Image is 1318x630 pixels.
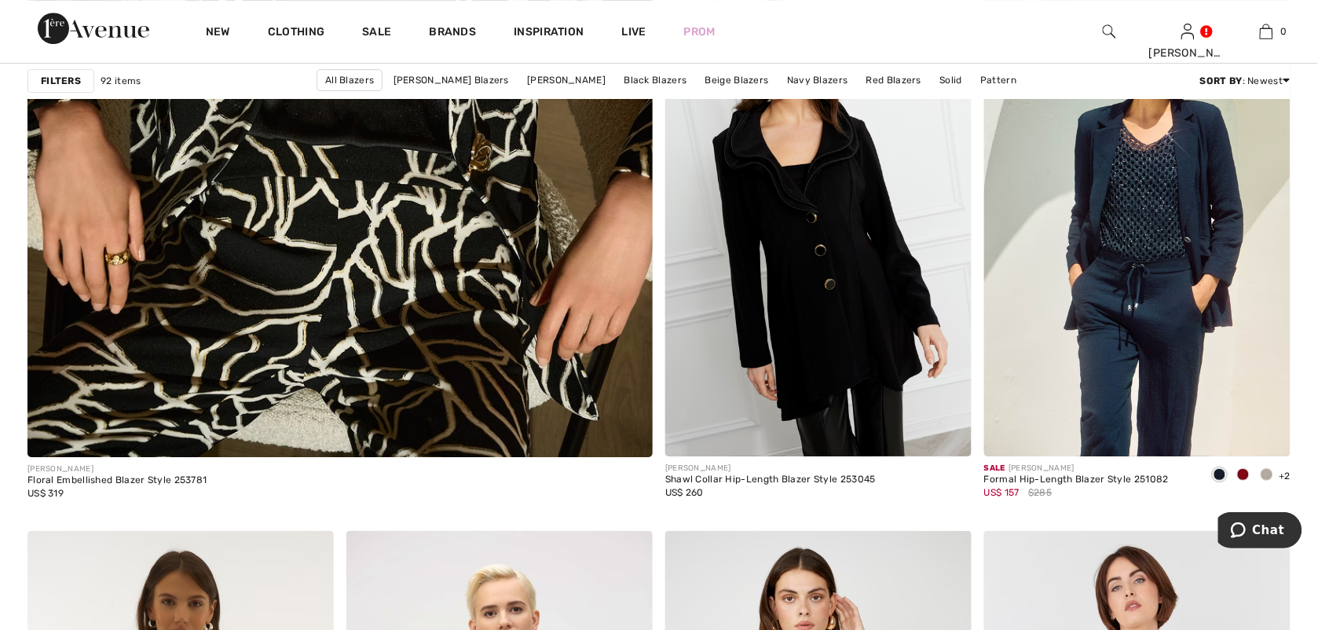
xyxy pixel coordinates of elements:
img: 1ère Avenue [38,13,149,44]
span: US$ 260 [665,487,704,498]
div: Floral Embellished Blazer Style 253781 [27,475,207,486]
span: Inspiration [514,25,584,42]
strong: Filters [41,74,81,88]
span: $285 [1028,485,1052,500]
a: Live [622,24,646,40]
a: Black Blazers [617,70,695,90]
div: Midnight Blue [1208,463,1232,489]
div: [PERSON_NAME] [27,463,207,475]
a: [PERSON_NAME] [519,70,613,90]
div: Formal Hip-Length Blazer Style 251082 [984,474,1169,485]
a: New [206,25,230,42]
a: Sale [362,25,391,42]
a: Sign In [1181,24,1195,38]
a: Red Blazers [859,70,929,90]
div: Radiant red [1232,463,1255,489]
a: 0 [1228,22,1305,41]
div: [PERSON_NAME] [665,463,876,474]
span: US$ 157 [984,487,1020,498]
span: Sale [984,463,1005,473]
strong: Sort By [1200,75,1243,86]
a: Solid [932,70,971,90]
img: search the website [1103,22,1116,41]
a: All Blazers [317,69,383,91]
a: Pattern [972,70,1024,90]
img: My Info [1181,22,1195,41]
img: My Bag [1260,22,1273,41]
a: Beige Blazers [697,70,777,90]
span: US$ 319 [27,488,64,499]
div: : Newest [1200,74,1291,88]
a: Clothing [268,25,324,42]
a: Prom [684,24,716,40]
div: [PERSON_NAME] [984,463,1169,474]
span: 92 items [101,74,141,88]
div: Shawl Collar Hip-Length Blazer Style 253045 [665,474,876,485]
a: [PERSON_NAME] Blazers [386,70,517,90]
div: Moonstone [1255,463,1279,489]
span: +2 [1279,471,1291,482]
a: Brands [430,25,477,42]
span: 0 [1281,24,1287,38]
a: Navy Blazers [779,70,856,90]
div: [PERSON_NAME] [1149,45,1226,61]
iframe: Opens a widget where you can chat to one of our agents [1218,512,1302,551]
